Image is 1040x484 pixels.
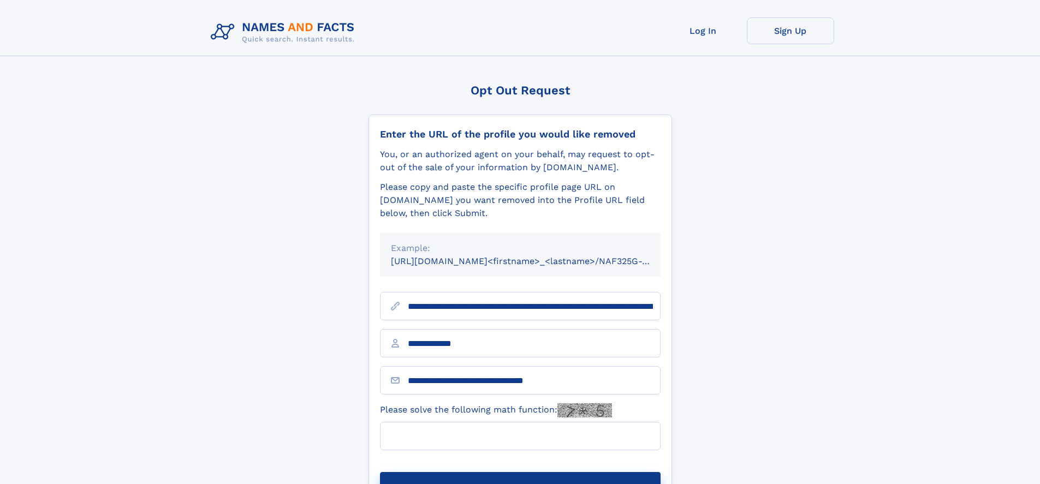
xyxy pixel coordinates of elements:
div: Please copy and paste the specific profile page URL on [DOMAIN_NAME] you want removed into the Pr... [380,181,661,220]
div: Example: [391,242,650,255]
div: Enter the URL of the profile you would like removed [380,128,661,140]
img: Logo Names and Facts [206,17,364,47]
label: Please solve the following math function: [380,403,612,417]
div: You, or an authorized agent on your behalf, may request to opt-out of the sale of your informatio... [380,148,661,174]
a: Log In [659,17,747,44]
div: Opt Out Request [369,83,672,97]
a: Sign Up [747,17,834,44]
small: [URL][DOMAIN_NAME]<firstname>_<lastname>/NAF325G-xxxxxxxx [391,256,681,266]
